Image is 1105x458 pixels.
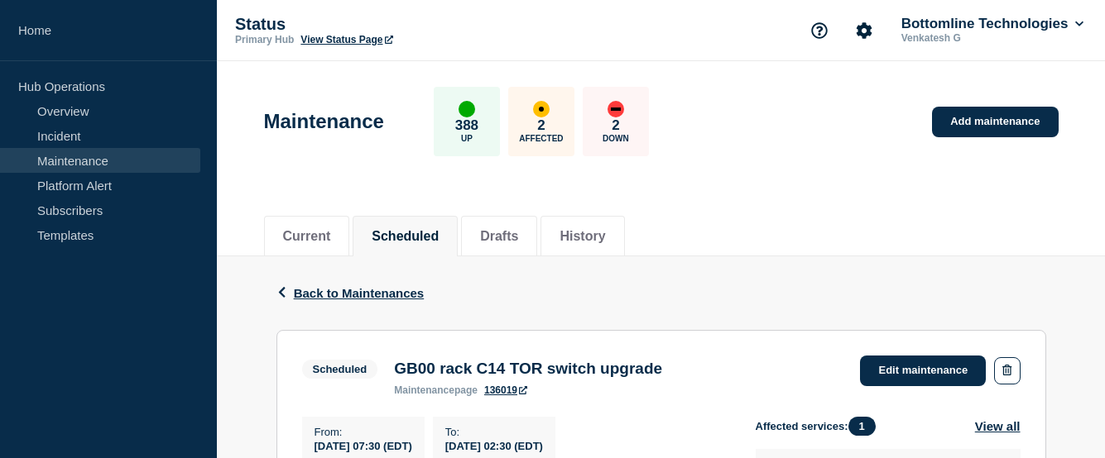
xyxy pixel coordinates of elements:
button: Back to Maintenances [276,286,425,300]
p: Affected [519,134,563,143]
button: Support [802,13,837,48]
button: View all [975,417,1021,436]
h1: Maintenance [264,110,384,133]
div: down [608,101,624,117]
p: Up [461,134,473,143]
span: 1 [848,417,876,436]
p: From : [315,426,412,438]
a: Edit maintenance [860,355,986,386]
span: [DATE] 07:30 (EDT) [315,440,412,452]
a: View Status Page [300,34,392,45]
span: Back to Maintenances [294,286,425,300]
span: Affected services: [756,417,884,436]
span: maintenance [394,384,454,396]
p: 388 [455,117,478,134]
span: Scheduled [302,360,378,379]
a: Add maintenance [932,107,1058,137]
button: Drafts [480,229,518,244]
a: 136019 [484,384,527,396]
p: Venkatesh G [898,32,1070,44]
button: Account settings [847,13,882,48]
h3: GB00 rack C14 TOR switch upgrade [394,360,662,378]
p: Primary Hub [235,34,294,45]
p: To : [445,426,543,438]
p: 2 [537,117,545,134]
span: [DATE] 02:30 (EDT) [445,440,543,452]
p: 2 [612,117,619,134]
button: Scheduled [372,229,439,244]
button: Bottomline Technologies [898,16,1087,32]
p: Status [235,15,566,34]
div: up [459,101,475,117]
button: History [560,229,605,244]
p: page [394,384,478,396]
div: affected [533,101,550,117]
button: Current [283,229,331,244]
p: Down [603,134,629,143]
